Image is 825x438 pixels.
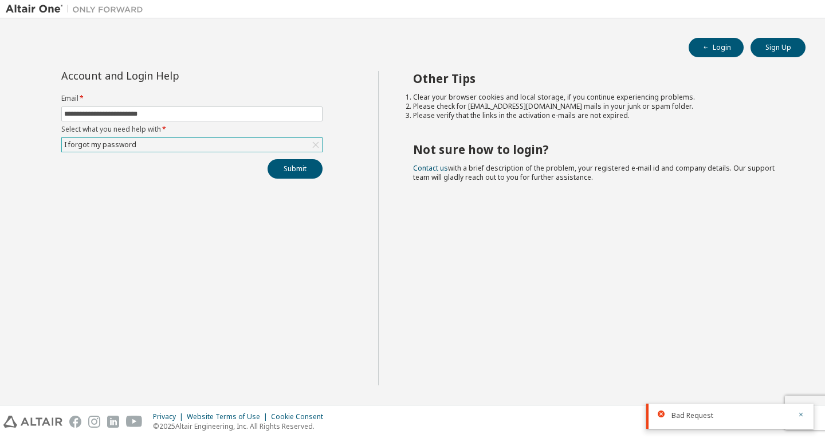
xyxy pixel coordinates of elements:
h2: Not sure how to login? [413,142,785,157]
img: facebook.svg [69,416,81,428]
div: Account and Login Help [61,71,270,80]
span: with a brief description of the problem, your registered e-mail id and company details. Our suppo... [413,163,775,182]
img: altair_logo.svg [3,416,62,428]
div: Privacy [153,412,187,421]
label: Select what you need help with [61,125,323,134]
span: Bad Request [671,411,713,420]
a: Contact us [413,163,448,173]
label: Email [61,94,323,103]
img: instagram.svg [88,416,100,428]
button: Sign Up [751,38,806,57]
div: I forgot my password [62,138,322,152]
li: Please verify that the links in the activation e-mails are not expired. [413,111,785,120]
li: Clear your browser cookies and local storage, if you continue experiencing problems. [413,93,785,102]
div: I forgot my password [62,139,138,151]
button: Login [689,38,744,57]
button: Submit [268,159,323,179]
h2: Other Tips [413,71,785,86]
li: Please check for [EMAIL_ADDRESS][DOMAIN_NAME] mails in your junk or spam folder. [413,102,785,111]
img: Altair One [6,3,149,15]
img: linkedin.svg [107,416,119,428]
img: youtube.svg [126,416,143,428]
div: Cookie Consent [271,412,330,421]
p: © 2025 Altair Engineering, Inc. All Rights Reserved. [153,421,330,431]
div: Website Terms of Use [187,412,271,421]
